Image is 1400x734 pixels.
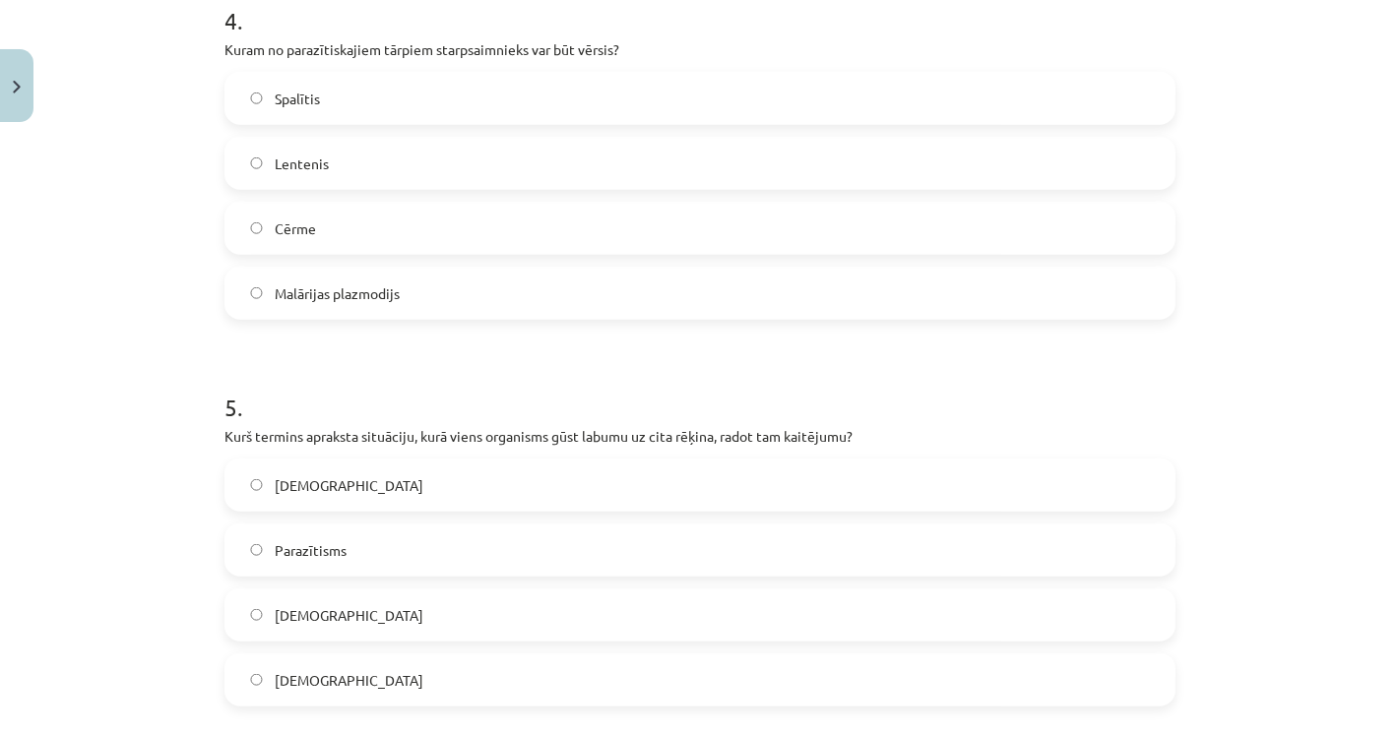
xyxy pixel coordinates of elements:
[250,92,263,105] input: Spalītis
[250,544,263,557] input: Parazītisms
[275,218,316,239] span: Cērme
[250,479,263,492] input: [DEMOGRAPHIC_DATA]
[275,540,347,561] span: Parazītisms
[250,287,263,300] input: Malārijas plazmodijs
[275,605,423,626] span: [DEMOGRAPHIC_DATA]
[275,153,329,174] span: Lentenis
[275,89,320,109] span: Spalītis
[224,426,1176,447] p: Kurš termins apraksta situāciju, kurā viens organisms gūst labumu uz cita rēķina, radot tam kaitē...
[250,222,263,235] input: Cērme
[250,609,263,622] input: [DEMOGRAPHIC_DATA]
[275,475,423,496] span: [DEMOGRAPHIC_DATA]
[224,39,1176,60] p: Kuram no parazītiskajiem tārpiem starpsaimnieks var būt vērsis?
[13,81,21,93] img: icon-close-lesson-0947bae3869378f0d4975bcd49f059093ad1ed9edebbc8119c70593378902aed.svg
[224,359,1176,420] h1: 5 .
[250,674,263,687] input: [DEMOGRAPHIC_DATA]
[275,283,400,304] span: Malārijas plazmodijs
[275,670,423,691] span: [DEMOGRAPHIC_DATA]
[250,157,263,170] input: Lentenis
